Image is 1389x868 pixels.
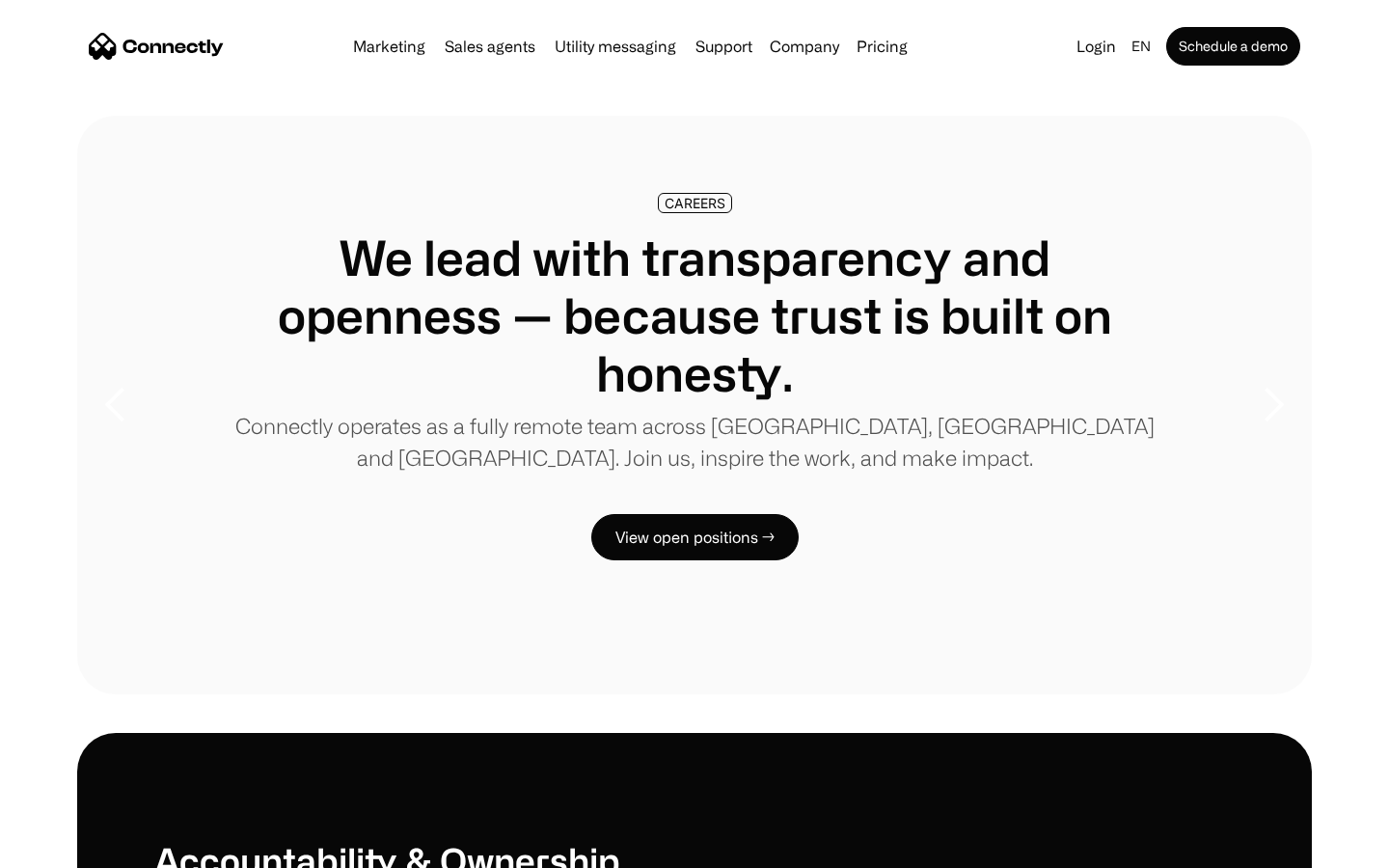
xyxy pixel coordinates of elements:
div: Company [770,33,839,60]
a: Pricing [849,39,915,54]
a: Schedule a demo [1166,27,1300,66]
a: Utility messaging [547,39,684,54]
h1: We lead with transparency and openness — because trust is built on honesty. [231,229,1157,402]
a: Sales agents [437,39,543,54]
ul: Language list [39,834,116,861]
div: CAREERS [665,196,725,210]
aside: Language selected: English [19,832,116,861]
a: Marketing [345,39,433,54]
div: en [1131,33,1151,60]
a: Support [688,39,760,54]
a: Login [1069,33,1124,60]
a: View open positions → [591,514,799,560]
p: Connectly operates as a fully remote team across [GEOGRAPHIC_DATA], [GEOGRAPHIC_DATA] and [GEOGRA... [231,410,1157,474]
